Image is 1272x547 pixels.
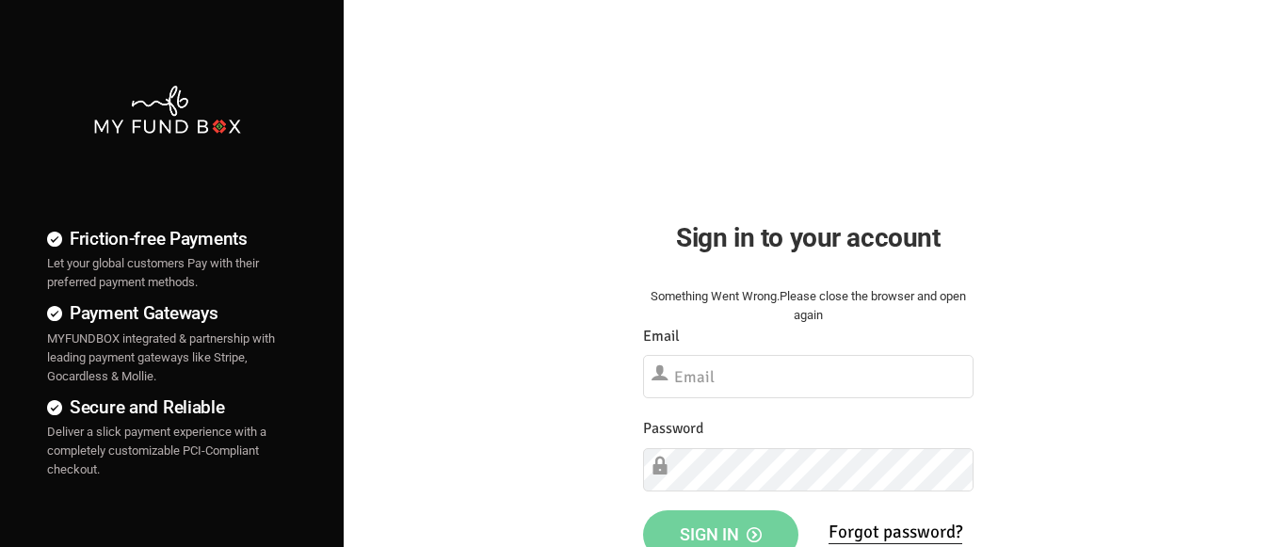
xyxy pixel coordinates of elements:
[47,331,275,383] span: MYFUNDBOX integrated & partnership with leading payment gateways like Stripe, Gocardless & Mollie.
[643,287,974,325] div: Something Went Wrong.Please close the browser and open again
[47,225,287,252] h4: Friction-free Payments
[47,394,287,421] h4: Secure and Reliable
[47,299,287,327] h4: Payment Gateways
[643,417,703,441] label: Password
[92,84,243,136] img: mfbwhite.png
[680,524,762,544] span: Sign in
[643,325,680,348] label: Email
[643,217,974,258] h2: Sign in to your account
[47,256,259,289] span: Let your global customers Pay with their preferred payment methods.
[47,425,266,476] span: Deliver a slick payment experience with a completely customizable PCI-Compliant checkout.
[829,521,962,544] a: Forgot password?
[643,355,974,398] input: Email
